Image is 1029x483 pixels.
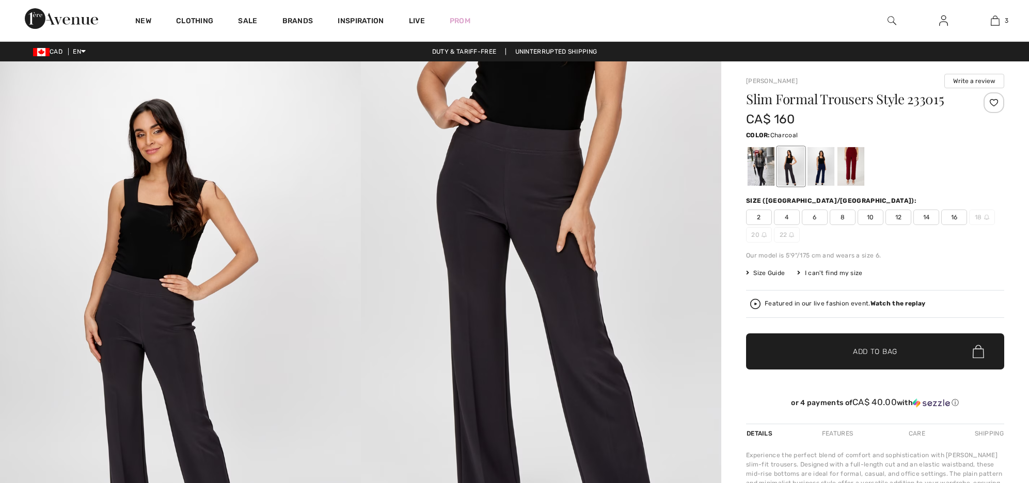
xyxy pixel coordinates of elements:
[746,397,1004,408] div: or 4 payments of with
[774,210,800,225] span: 4
[991,14,1000,27] img: My Bag
[746,397,1004,411] div: or 4 payments ofCA$ 40.00withSezzle Click to learn more about Sezzle
[746,251,1004,260] div: Our model is 5'9"/175 cm and wears a size 6.
[913,210,939,225] span: 14
[765,300,925,307] div: Featured in our live fashion event.
[813,424,862,443] div: Features
[762,232,767,237] img: ring-m.svg
[338,17,384,27] span: Inspiration
[858,210,883,225] span: 10
[746,333,1004,369] button: Add to Bag
[746,132,770,139] span: Color:
[135,17,151,27] a: New
[746,196,919,205] div: Size ([GEOGRAPHIC_DATA]/[GEOGRAPHIC_DATA]):
[972,424,1004,443] div: Shipping
[33,48,67,55] span: CAD
[409,15,425,26] a: Live
[774,227,800,243] span: 22
[970,14,1020,27] a: 3
[802,210,828,225] span: 6
[808,147,834,186] div: Midnight
[888,14,896,27] img: search the website
[746,77,798,85] a: [PERSON_NAME]
[870,300,926,307] strong: Watch the replay
[984,215,989,220] img: ring-m.svg
[25,8,98,29] img: 1ère Avenue
[746,227,772,243] span: 20
[969,210,995,225] span: 18
[450,15,470,26] a: Prom
[885,210,911,225] span: 12
[931,14,956,27] a: Sign In
[770,132,798,139] span: Charcoal
[830,210,856,225] span: 8
[746,268,785,278] span: Size Guide
[789,232,794,237] img: ring-m.svg
[746,210,772,225] span: 2
[746,424,775,443] div: Details
[853,346,897,357] span: Add to Bag
[746,112,795,126] span: CA$ 160
[837,147,864,186] div: Cabernet
[282,17,313,27] a: Brands
[973,345,984,358] img: Bag.svg
[939,14,948,27] img: My Info
[176,17,213,27] a: Clothing
[73,48,86,55] span: EN
[748,147,774,186] div: Black
[944,74,1004,88] button: Write a review
[778,147,804,186] div: Charcoal
[913,398,950,408] img: Sezzle
[797,268,862,278] div: I can't find my size
[1005,16,1008,25] span: 3
[941,210,967,225] span: 16
[900,424,934,443] div: Care
[33,48,50,56] img: Canadian Dollar
[746,92,961,106] h1: Slim Formal Trousers Style 233015
[238,17,257,27] a: Sale
[852,397,897,407] span: CA$ 40.00
[750,299,761,309] img: Watch the replay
